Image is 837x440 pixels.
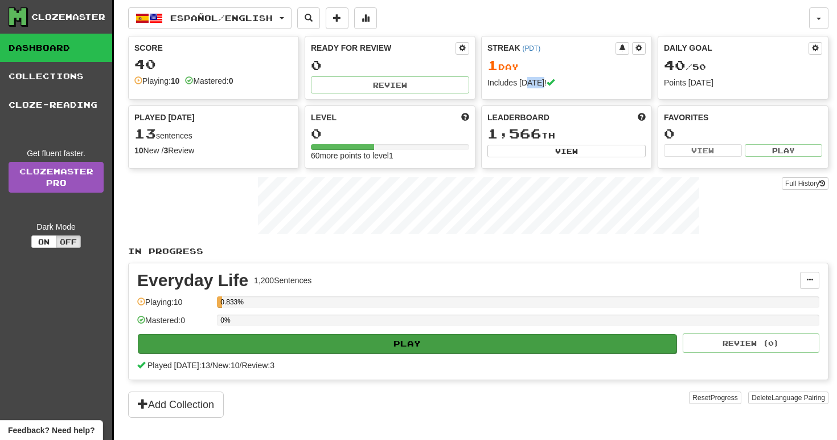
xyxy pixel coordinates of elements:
[487,145,646,157] button: View
[171,76,180,85] strong: 10
[487,58,646,73] div: Day
[134,146,143,155] strong: 10
[137,315,211,333] div: Mastered: 0
[134,75,179,87] div: Playing:
[170,13,273,23] span: Español / English
[782,177,828,190] button: Full History
[134,42,293,54] div: Score
[311,58,469,72] div: 0
[487,125,541,141] span: 1,566
[311,150,469,161] div: 60 more points to level 1
[297,7,320,29] button: Search sentences
[9,148,104,159] div: Get fluent faster.
[772,394,825,402] span: Language Pairing
[664,127,822,141] div: 0
[254,275,311,286] div: 1,200 Sentences
[128,7,292,29] button: Español/English
[354,7,377,29] button: More stats
[638,112,646,123] span: This week in points, UTC
[311,42,456,54] div: Ready for Review
[210,361,212,370] span: /
[487,112,549,123] span: Leaderboard
[229,76,233,85] strong: 0
[8,425,95,436] span: Open feedback widget
[487,57,498,73] span: 1
[138,334,676,353] button: Play
[522,44,540,52] a: (PDT)
[683,333,819,353] button: Review (0)
[134,112,195,123] span: Played [DATE]
[134,57,293,71] div: 40
[56,235,81,248] button: Off
[134,127,293,141] div: sentences
[163,146,168,155] strong: 3
[31,235,56,248] button: On
[185,75,233,87] div: Mastered:
[664,42,809,55] div: Daily Goal
[461,112,469,123] span: Score more points to level up
[137,296,211,315] div: Playing: 10
[664,77,822,88] div: Points [DATE]
[147,361,210,370] span: Played [DATE]: 13
[487,42,616,54] div: Streak
[326,7,348,29] button: Add sentence to collection
[220,296,222,308] div: 0.833%
[128,246,828,257] p: In Progress
[241,361,274,370] span: Review: 3
[240,361,242,370] span: /
[311,127,469,141] div: 0
[711,394,738,402] span: Progress
[9,221,104,233] div: Dark Mode
[9,162,104,193] a: ClozemasterPro
[137,272,248,289] div: Everyday Life
[212,361,239,370] span: New: 10
[664,144,742,157] button: View
[664,62,706,72] span: / 50
[128,392,224,418] button: Add Collection
[134,145,293,156] div: New / Review
[745,144,823,157] button: Play
[664,57,686,73] span: 40
[31,11,105,23] div: Clozemaster
[748,392,828,404] button: DeleteLanguage Pairing
[311,112,337,123] span: Level
[487,77,646,88] div: Includes [DATE]!
[689,392,741,404] button: ResetProgress
[134,125,156,141] span: 13
[311,76,469,93] button: Review
[664,112,822,123] div: Favorites
[487,127,646,141] div: th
